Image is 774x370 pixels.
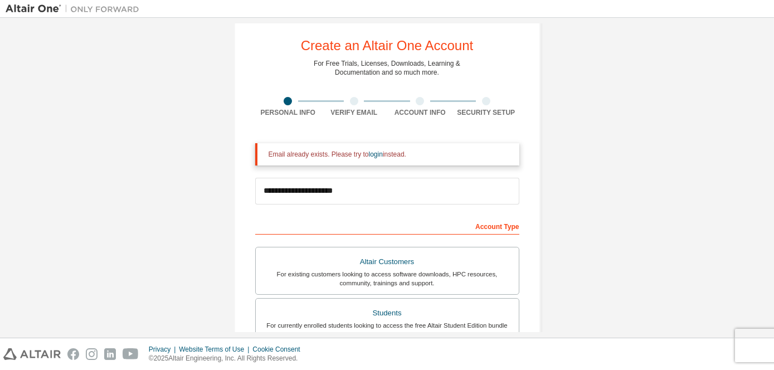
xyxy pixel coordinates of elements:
[321,108,387,117] div: Verify Email
[149,354,307,363] p: © 2025 Altair Engineering, Inc. All Rights Reserved.
[269,150,510,159] div: Email already exists. Please try to instead.
[255,108,322,117] div: Personal Info
[179,345,252,354] div: Website Terms of Use
[6,3,145,14] img: Altair One
[262,305,512,321] div: Students
[3,348,61,360] img: altair_logo.svg
[67,348,79,360] img: facebook.svg
[262,254,512,270] div: Altair Customers
[123,348,139,360] img: youtube.svg
[86,348,98,360] img: instagram.svg
[104,348,116,360] img: linkedin.svg
[149,345,179,354] div: Privacy
[301,39,474,52] div: Create an Altair One Account
[262,270,512,288] div: For existing customers looking to access software downloads, HPC resources, community, trainings ...
[369,150,383,158] a: login
[262,321,512,339] div: For currently enrolled students looking to access the free Altair Student Edition bundle and all ...
[314,59,460,77] div: For Free Trials, Licenses, Downloads, Learning & Documentation and so much more.
[255,217,519,235] div: Account Type
[453,108,519,117] div: Security Setup
[387,108,454,117] div: Account Info
[252,345,306,354] div: Cookie Consent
